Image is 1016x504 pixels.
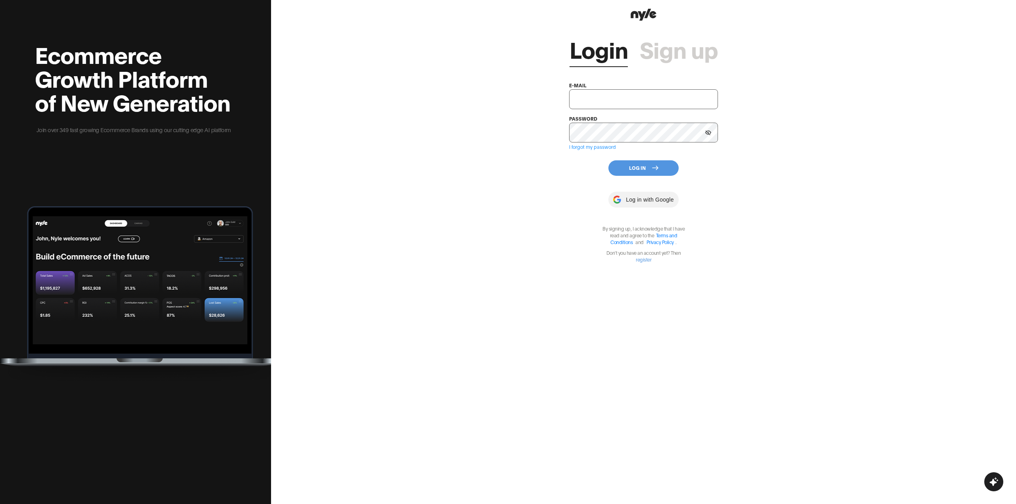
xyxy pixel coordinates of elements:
label: password [569,115,597,121]
h2: Ecommerce Growth Platform of New Generation [35,42,232,113]
span: and [633,239,646,245]
a: register [636,256,651,262]
a: Privacy Policy [647,239,674,245]
p: Don't you have an account yet? Then [598,249,689,263]
a: Login [570,37,628,61]
button: Log In [608,160,679,176]
p: By signing up, I acknowledge that I have read and agree to the . [598,225,689,245]
a: I forgot my password [569,144,616,150]
label: e-mail [569,82,587,88]
button: Log in with Google [608,192,678,208]
a: Terms and Conditions [610,232,677,245]
p: Join over 349 fast growing Ecommerce Brands using our cutting edge AI platform [35,125,232,134]
a: Sign up [640,37,718,61]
